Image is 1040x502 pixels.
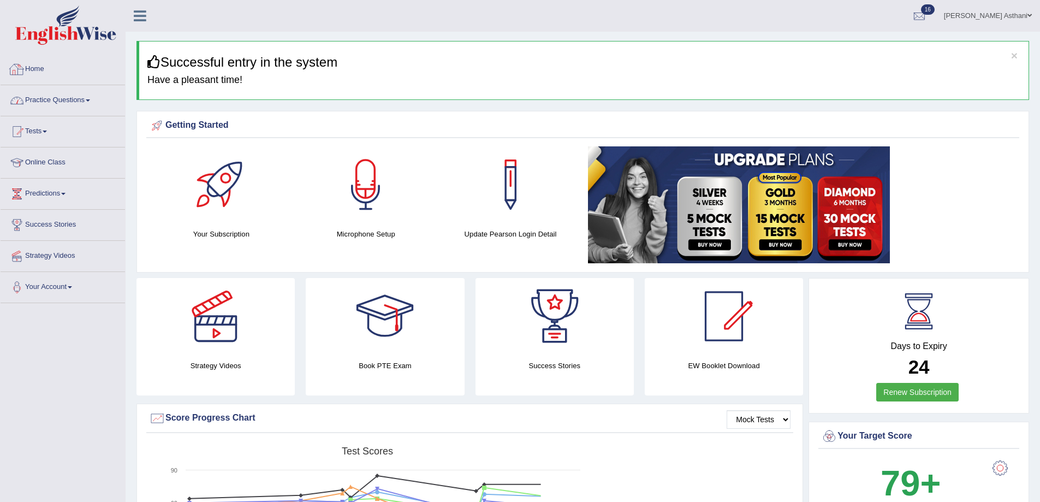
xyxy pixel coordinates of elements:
[821,341,1017,351] h4: Days to Expiry
[908,356,930,377] b: 24
[1,272,125,299] a: Your Account
[1,54,125,81] a: Home
[1,210,125,237] a: Success Stories
[476,360,634,371] h4: Success Stories
[1011,50,1018,61] button: ×
[149,117,1017,134] div: Getting Started
[1,85,125,113] a: Practice Questions
[1,179,125,206] a: Predictions
[154,228,288,240] h4: Your Subscription
[921,4,935,15] span: 16
[645,360,803,371] h4: EW Booklet Download
[136,360,295,371] h4: Strategy Videos
[876,383,959,401] a: Renew Subscription
[306,360,464,371] h4: Book PTE Exam
[1,116,125,144] a: Tests
[444,228,578,240] h4: Update Pearson Login Detail
[171,467,177,474] text: 90
[1,147,125,175] a: Online Class
[821,428,1017,445] div: Your Target Score
[588,146,890,263] img: small5.jpg
[299,228,433,240] h4: Microphone Setup
[147,75,1020,86] h4: Have a pleasant time!
[147,55,1020,69] h3: Successful entry in the system
[1,241,125,268] a: Strategy Videos
[342,446,393,457] tspan: Test scores
[149,410,791,427] div: Score Progress Chart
